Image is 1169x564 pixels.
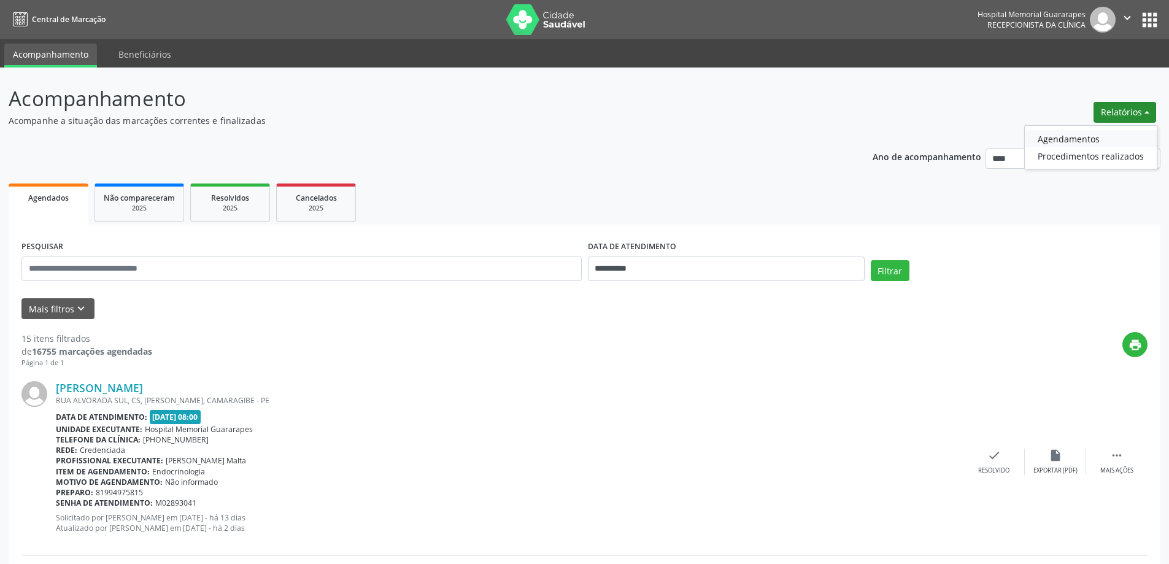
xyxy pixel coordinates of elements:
[1122,332,1148,357] button: print
[165,477,218,487] span: Não informado
[143,435,209,445] span: [PHONE_NUMBER]
[21,345,152,358] div: de
[9,83,815,114] p: Acompanhamento
[56,477,163,487] b: Motivo de agendamento:
[1116,7,1139,33] button: 
[987,20,1086,30] span: Recepcionista da clínica
[56,445,77,455] b: Rede:
[32,346,152,357] strong: 16755 marcações agendadas
[1110,449,1124,462] i: 
[21,238,63,257] label: PESQUISAR
[166,455,246,466] span: [PERSON_NAME] Malta
[110,44,180,65] a: Beneficiários
[871,260,909,281] button: Filtrar
[296,193,337,203] span: Cancelados
[56,498,153,508] b: Senha de atendimento:
[9,114,815,127] p: Acompanhe a situação das marcações correntes e finalizadas
[1024,125,1157,169] ul: Relatórios
[9,9,106,29] a: Central de Marcação
[1100,466,1133,475] div: Mais ações
[155,498,196,508] span: M02893041
[56,381,143,395] a: [PERSON_NAME]
[56,424,142,435] b: Unidade executante:
[1121,11,1134,25] i: 
[21,298,95,320] button: Mais filtroskeyboard_arrow_down
[56,512,963,533] p: Solicitado por [PERSON_NAME] em [DATE] - há 13 dias Atualizado por [PERSON_NAME] em [DATE] - há 2...
[1025,130,1157,147] a: Agendamentos
[4,44,97,68] a: Acompanhamento
[104,193,175,203] span: Não compareceram
[21,332,152,345] div: 15 itens filtrados
[588,238,676,257] label: DATA DE ATENDIMENTO
[56,466,150,477] b: Item de agendamento:
[28,193,69,203] span: Agendados
[987,449,1001,462] i: check
[978,466,1009,475] div: Resolvido
[150,410,201,424] span: [DATE] 08:00
[978,9,1086,20] div: Hospital Memorial Guararapes
[104,204,175,213] div: 2025
[1139,9,1160,31] button: apps
[56,412,147,422] b: Data de atendimento:
[74,302,88,315] i: keyboard_arrow_down
[145,424,253,435] span: Hospital Memorial Guararapes
[56,455,163,466] b: Profissional executante:
[152,466,205,477] span: Endocrinologia
[32,14,106,25] span: Central de Marcação
[285,204,347,213] div: 2025
[80,445,125,455] span: Credenciada
[96,487,143,498] span: 81994975815
[1049,449,1062,462] i: insert_drive_file
[1025,147,1157,164] a: Procedimentos realizados
[1094,102,1156,123] button: Relatórios
[56,435,141,445] b: Telefone da clínica:
[873,149,981,164] p: Ano de acompanhamento
[21,381,47,407] img: img
[1033,466,1078,475] div: Exportar (PDF)
[1128,338,1142,352] i: print
[1090,7,1116,33] img: img
[56,395,963,406] div: RUA ALVORADA SUL, CS, [PERSON_NAME], CAMARAGIBE - PE
[199,204,261,213] div: 2025
[211,193,249,203] span: Resolvidos
[56,487,93,498] b: Preparo:
[21,358,152,368] div: Página 1 de 1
